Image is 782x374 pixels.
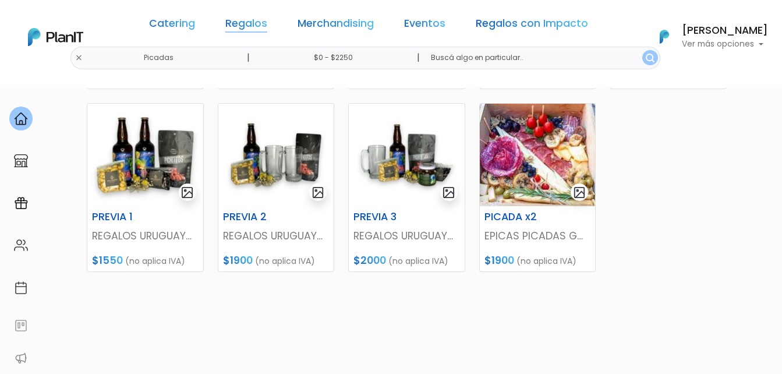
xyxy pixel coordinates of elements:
span: (no aplica IVA) [516,255,576,267]
h6: PREVIA 2 [216,211,296,223]
span: (no aplica IVA) [125,255,185,267]
p: | [417,51,420,65]
img: calendar-87d922413cdce8b2cf7b7f5f62616a5cf9e4887200fb71536465627b3292af00.svg [14,281,28,295]
span: (no aplica IVA) [255,255,315,267]
img: search_button-432b6d5273f82d61273b3651a40e1bd1b912527efae98b1b7a1b2c0702e16a8d.svg [646,54,654,62]
img: thumb_2000___2000-Photoroom_-_2025-06-03T102316.809.jpg [349,104,465,206]
img: close-6986928ebcb1d6c9903e3b54e860dbc4d054630f23adef3a32610726dff6a82b.svg [75,54,83,62]
span: (no aplica IVA) [388,255,448,267]
img: marketplace-4ceaa7011d94191e9ded77b95e3339b90024bf715f7c57f8cf31f2d8c509eaba.svg [14,154,28,168]
img: partners-52edf745621dab592f3b2c58e3bca9d71375a7ef29c3b500c9f145b62cc070d4.svg [14,351,28,365]
a: Catering [149,19,195,33]
a: gallery-light PREVIA 2 REGALOS URUGUAYOS $1900 (no aplica IVA) [218,103,335,272]
img: gallery-light [442,186,455,199]
h6: PREVIA 1 [85,211,165,223]
a: gallery-light PREVIA 3 REGALOS URUGUAYOS $2000 (no aplica IVA) [348,103,465,272]
img: home-e721727adea9d79c4d83392d1f703f7f8bce08238fde08b1acbfd93340b81755.svg [14,112,28,126]
img: feedback-78b5a0c8f98aac82b08bfc38622c3050aee476f2c9584af64705fc4e61158814.svg [14,319,28,333]
img: thumb_WhatsApp_Image_2025-08-27_at_12.32.55.jpeg [480,104,596,206]
p: REGALOS URUGUAYOS [223,228,330,244]
p: EPICAS PICADAS GOURMET [484,228,591,244]
p: | [247,51,250,65]
input: Buscá algo en particular.. [422,47,660,69]
span: $1550 [92,253,123,267]
img: gallery-light [573,186,586,199]
a: Merchandising [298,19,374,33]
h6: [PERSON_NAME] [682,26,768,36]
img: gallery-light [181,186,194,199]
img: PlanIt Logo [652,24,677,50]
a: Regalos con Impacto [476,19,588,33]
span: $1900 [484,253,514,267]
p: REGALOS URUGUAYOS [353,228,460,244]
a: gallery-light PICADA x2 EPICAS PICADAS GOURMET $1900 (no aplica IVA) [479,103,596,272]
h6: PREVIA 3 [346,211,427,223]
img: PlanIt Logo [28,28,83,46]
img: thumb_2000___2000-Photoroom__100_.jpg [87,104,203,206]
p: Ver más opciones [682,40,768,48]
img: thumb_2000___2000-Photoroom_-_2025-06-03T101623.692.jpg [218,104,334,206]
span: $1900 [223,253,253,267]
p: REGALOS URUGUAYOS [92,228,199,244]
img: gallery-light [312,186,325,199]
a: gallery-light PREVIA 1 REGALOS URUGUAYOS $1550 (no aplica IVA) [87,103,204,272]
a: Regalos [225,19,267,33]
img: people-662611757002400ad9ed0e3c099ab2801c6687ba6c219adb57efc949bc21e19d.svg [14,238,28,252]
span: $2000 [353,253,386,267]
img: campaigns-02234683943229c281be62815700db0a1741e53638e28bf9629b52c665b00959.svg [14,196,28,210]
button: PlanIt Logo [PERSON_NAME] Ver más opciones [645,22,768,52]
div: ¿Necesitás ayuda? [60,11,168,34]
h6: PICADA x2 [477,211,558,223]
a: Eventos [404,19,445,33]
